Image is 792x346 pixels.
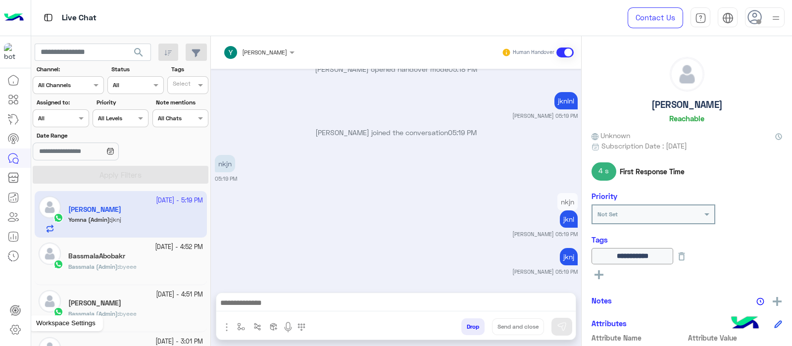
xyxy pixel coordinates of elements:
[37,65,103,74] label: Channel:
[37,131,148,140] label: Date Range
[53,307,63,317] img: WhatsApp
[492,318,544,335] button: Send and close
[97,98,148,107] label: Priority
[171,65,207,74] label: Tags
[62,11,97,25] p: Live Chat
[461,318,485,335] button: Drop
[237,323,245,331] img: select flow
[592,333,686,343] span: Attribute Name
[512,230,578,238] small: [PERSON_NAME] 05:19 PM
[695,12,706,24] img: tab
[592,192,617,200] h6: Priority
[29,315,103,331] div: Workspace Settings
[127,44,151,65] button: search
[215,127,578,138] p: [PERSON_NAME] joined the conversation
[171,79,191,91] div: Select
[266,318,282,335] button: create order
[513,49,554,56] small: Human Handover
[770,12,782,24] img: profile
[628,7,683,28] a: Contact Us
[592,296,612,305] h6: Notes
[592,235,782,244] h6: Tags
[221,321,233,333] img: send attachment
[691,7,710,28] a: tab
[215,64,578,74] p: [PERSON_NAME] opened handover mode
[688,333,783,343] span: Attribute Value
[4,7,24,28] img: Logo
[557,193,578,210] p: 5/10/2025, 5:19 PM
[601,141,687,151] span: Subscription Date : [DATE]
[448,65,477,73] span: 05:18 PM
[215,175,237,183] small: 05:19 PM
[560,248,578,265] p: 5/10/2025, 5:19 PM
[670,57,704,91] img: defaultAdmin.png
[33,166,208,184] button: Apply Filters
[597,210,618,218] b: Not Set
[39,243,61,265] img: defaultAdmin.png
[592,162,616,180] span: 4 s
[249,318,266,335] button: Trigger scenario
[728,306,762,341] img: hulul-logo.png
[133,47,145,58] span: search
[39,290,61,312] img: defaultAdmin.png
[557,322,567,332] img: send message
[37,98,88,107] label: Assigned to:
[773,297,782,306] img: add
[156,290,203,299] small: [DATE] - 4:51 PM
[669,114,704,123] h6: Reachable
[119,263,137,270] span: byeee
[554,92,578,109] p: 5/10/2025, 5:19 PM
[53,259,63,269] img: WhatsApp
[156,98,207,107] label: Note mentions
[119,310,137,317] span: byeee
[592,319,627,328] h6: Attributes
[282,321,294,333] img: send voice note
[560,210,578,228] p: 5/10/2025, 5:19 PM
[111,65,162,74] label: Status
[68,252,125,260] h5: BassmalaAbobakr
[651,99,723,110] h5: [PERSON_NAME]
[4,43,22,61] img: 197426356791770
[448,128,477,137] span: 05:19 PM
[253,323,261,331] img: Trigger scenario
[155,243,203,252] small: [DATE] - 4:52 PM
[68,263,118,270] span: Bassmala (Admin)
[297,323,305,331] img: make a call
[233,318,249,335] button: select flow
[722,12,734,24] img: tab
[620,166,685,177] span: First Response Time
[215,155,235,172] p: 5/10/2025, 5:19 PM
[42,11,54,24] img: tab
[592,130,630,141] span: Unknown
[512,112,578,120] small: [PERSON_NAME] 05:19 PM
[68,263,119,270] b: :
[68,299,121,307] h5: Mohamed Samir
[512,268,578,276] small: [PERSON_NAME] 05:19 PM
[242,49,287,56] span: [PERSON_NAME]
[270,323,278,331] img: create order
[756,297,764,305] img: notes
